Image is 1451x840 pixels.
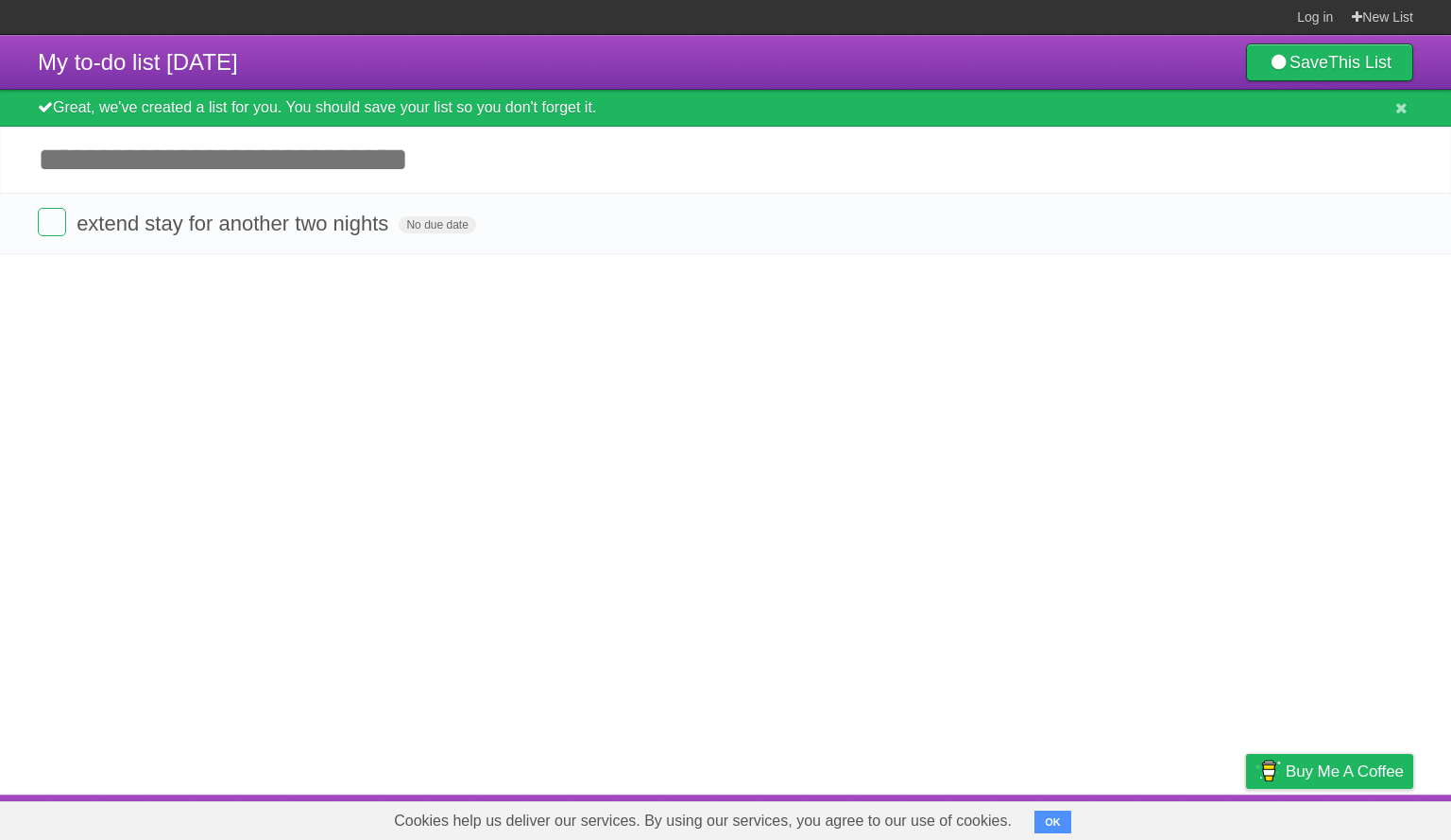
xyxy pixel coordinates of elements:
b: This List [1328,53,1391,72]
a: SaveThis List [1246,43,1413,81]
label: Done [38,208,66,236]
span: Cookies help us deliver our services. By using our services, you agree to our use of cookies. [375,802,1031,840]
img: Buy me a coffee [1255,755,1281,787]
a: Terms [1157,799,1199,835]
button: OK [1034,811,1071,833]
span: No due date [399,216,475,233]
span: extend stay for another two nights [77,212,393,235]
a: About [995,799,1034,835]
a: Suggest a feature [1294,799,1413,835]
span: Buy me a coffee [1286,755,1404,788]
a: Buy me a coffee [1246,754,1413,789]
span: My to-do list [DATE] [38,49,238,75]
a: Privacy [1221,799,1271,835]
a: Developers [1057,799,1134,835]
